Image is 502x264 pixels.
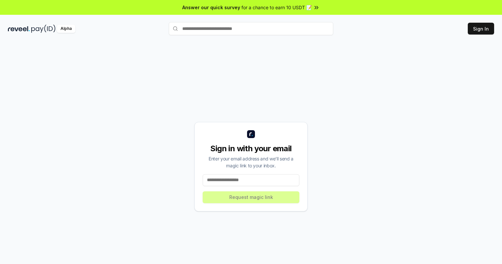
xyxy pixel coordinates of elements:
div: Alpha [57,25,75,33]
img: logo_small [247,130,255,138]
img: pay_id [31,25,56,33]
div: Enter your email address and we’ll send a magic link to your inbox. [203,155,299,169]
span: for a chance to earn 10 USDT 📝 [241,4,312,11]
span: Answer our quick survey [182,4,240,11]
div: Sign in with your email [203,143,299,154]
button: Sign In [468,23,494,35]
img: reveel_dark [8,25,30,33]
